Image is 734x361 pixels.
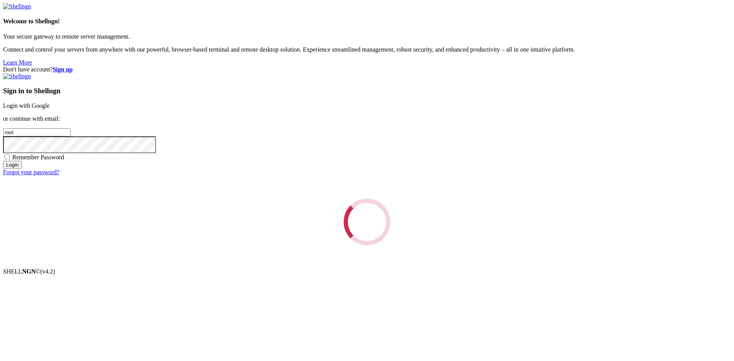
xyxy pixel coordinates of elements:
[22,268,36,275] b: NGN
[3,66,731,73] div: Don't have account?
[3,59,32,66] a: Learn More
[12,154,64,160] span: Remember Password
[3,128,71,136] input: Email address
[335,190,399,254] div: Loading...
[53,66,73,73] a: Sign up
[3,18,731,25] h4: Welcome to Shellngn!
[3,46,731,53] p: Connect and control your servers from anywhere with our powerful, browser-based terminal and remo...
[3,169,59,175] a: Forgot your password?
[3,73,31,80] img: Shellngn
[3,87,731,95] h3: Sign in to Shellngn
[3,161,22,169] input: Login
[3,33,731,40] p: Your secure gateway to remote server management.
[5,154,10,159] input: Remember Password
[3,115,731,122] p: or continue with email:
[3,268,55,275] span: SHELL ©
[3,3,31,10] img: Shellngn
[41,268,55,275] span: 4.2.0
[3,102,50,109] a: Login with Google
